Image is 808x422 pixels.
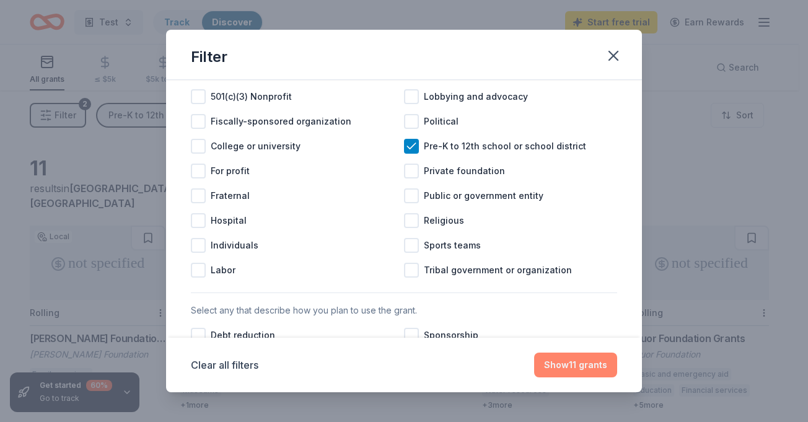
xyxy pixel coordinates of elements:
span: Religious [424,213,464,228]
span: Debt reduction [211,328,275,343]
span: Pre-K to 12th school or school district [424,139,586,154]
span: College or university [211,139,301,154]
span: Tribal government or organization [424,263,572,278]
span: Sponsorship [424,328,478,343]
span: For profit [211,164,250,178]
span: Labor [211,263,235,278]
div: Filter [191,47,227,67]
span: Public or government entity [424,188,543,203]
span: Private foundation [424,164,505,178]
span: Political [424,114,459,129]
span: 501(c)(3) Nonprofit [211,89,292,104]
span: Sports teams [424,238,481,253]
div: Select any that describe how you plan to use the grant. [191,303,617,318]
span: Fraternal [211,188,250,203]
button: Show11 grants [534,353,617,377]
span: Hospital [211,213,247,228]
span: Lobbying and advocacy [424,89,528,104]
span: Individuals [211,238,258,253]
button: Clear all filters [191,358,258,372]
span: Fiscally-sponsored organization [211,114,351,129]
